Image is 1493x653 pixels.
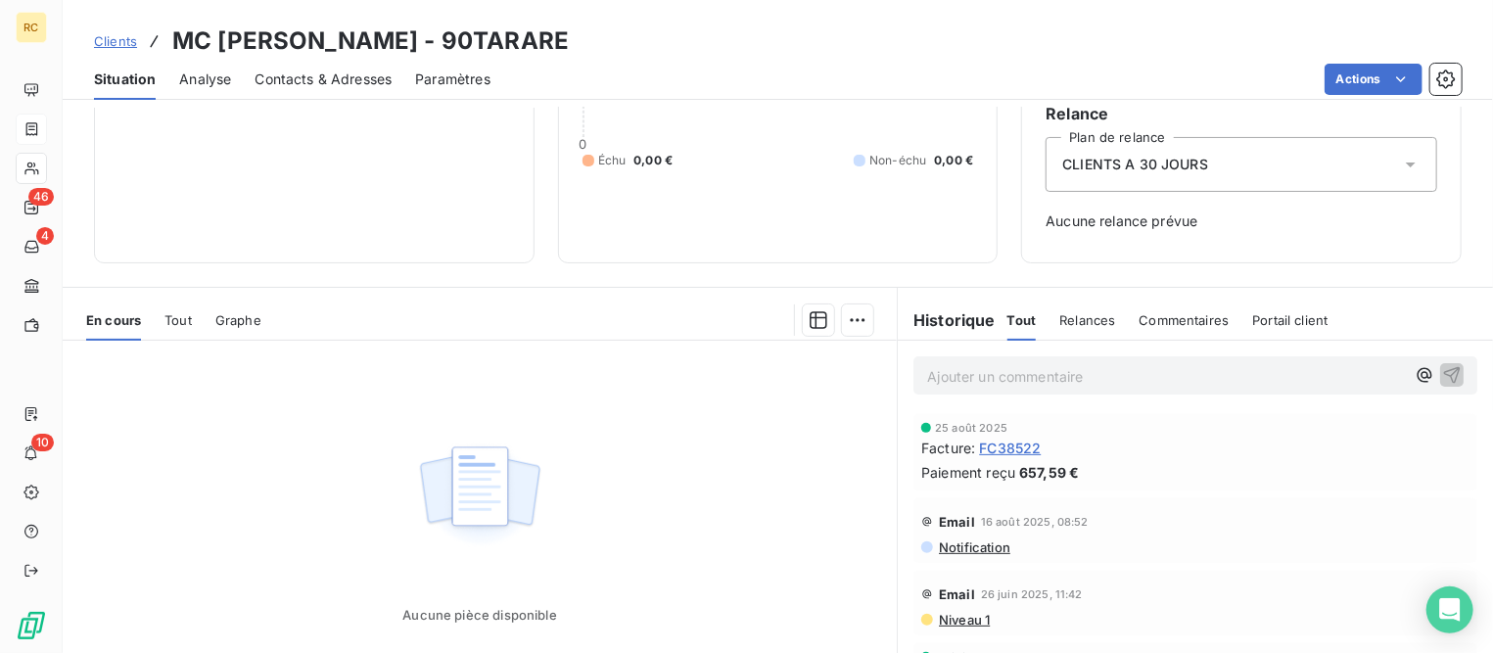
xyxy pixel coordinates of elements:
[898,308,996,332] h6: Historique
[16,231,46,262] a: 4
[598,152,627,169] span: Échu
[402,607,556,623] span: Aucune pièce disponible
[981,588,1083,600] span: 26 juin 2025, 11:42
[86,312,141,328] span: En cours
[94,70,156,89] span: Situation
[1140,312,1230,328] span: Commentaires
[172,23,569,59] h3: MC [PERSON_NAME] - 90TARARE
[1059,312,1115,328] span: Relances
[939,586,975,602] span: Email
[921,462,1015,483] span: Paiement reçu
[1007,312,1037,328] span: Tout
[417,436,542,557] img: Empty state
[1046,102,1437,125] h6: Relance
[869,152,926,169] span: Non-échu
[1062,155,1208,174] span: CLIENTS A 30 JOURS
[935,422,1007,434] span: 25 août 2025
[937,612,990,628] span: Niveau 1
[255,70,392,89] span: Contacts & Adresses
[934,152,973,169] span: 0,00 €
[979,438,1041,458] span: FC38522
[36,227,54,245] span: 4
[28,188,54,206] span: 46
[633,152,673,169] span: 0,00 €
[16,610,47,641] img: Logo LeanPay
[981,516,1089,528] span: 16 août 2025, 08:52
[580,136,587,152] span: 0
[16,12,47,43] div: RC
[94,33,137,49] span: Clients
[31,434,54,451] span: 10
[939,514,975,530] span: Email
[16,192,46,223] a: 46
[1426,586,1473,633] div: Open Intercom Messenger
[1046,211,1437,231] span: Aucune relance prévue
[1252,312,1328,328] span: Portail client
[1019,462,1079,483] span: 657,59 €
[921,438,975,458] span: Facture :
[1325,64,1423,95] button: Actions
[415,70,490,89] span: Paramètres
[179,70,231,89] span: Analyse
[937,539,1010,555] span: Notification
[94,31,137,51] a: Clients
[164,312,192,328] span: Tout
[215,312,261,328] span: Graphe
